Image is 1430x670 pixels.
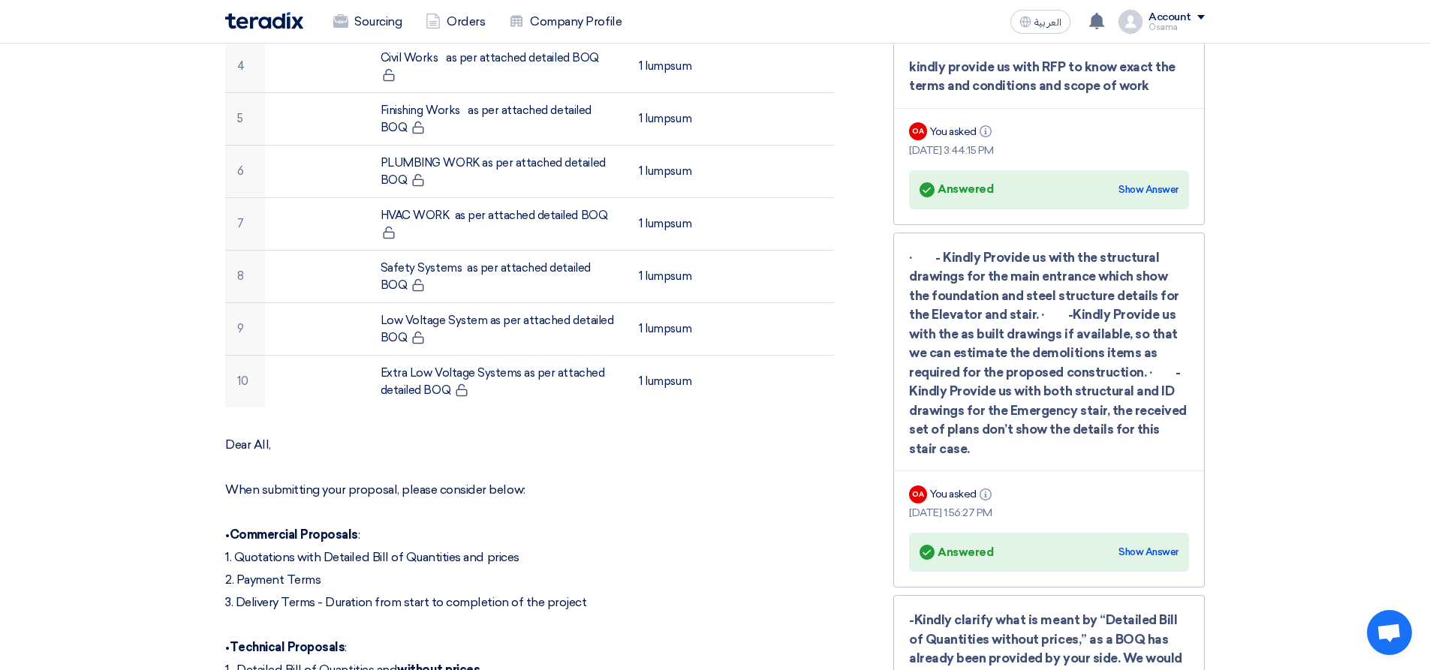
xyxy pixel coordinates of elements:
td: 1 lumpsum [627,198,730,251]
p: • : [225,640,834,655]
td: 9 [225,303,265,356]
div: Show Answer [1118,182,1179,197]
p: 3. Delivery Terms - Duration from start to completion of the project [225,595,834,610]
img: Teradix logo [225,12,303,29]
div: Account [1149,11,1191,24]
img: profile_test.png [1118,10,1142,34]
div: OA [909,485,927,503]
div: [DATE] 1:56:27 PM [909,505,1189,521]
div: · - Kindly Provide us with the structural drawings for the main entrance which show the foundatio... [909,248,1189,459]
a: Orders [414,5,497,38]
td: 7 [225,198,265,251]
td: 1 lumpsum [627,41,730,93]
strong: Commercial Proposals [230,527,358,542]
a: Sourcing [321,5,414,38]
td: 1 lumpsum [627,251,730,303]
strong: Technical Proposals [230,640,345,654]
a: Open chat [1367,610,1412,655]
td: 4 [225,41,265,93]
td: 8 [225,251,265,303]
p: 2. Payment Terms [225,572,834,587]
td: Extra Low Voltage Systems as per attached detailed BOQ [369,356,628,408]
div: Osama [1149,23,1205,32]
td: 6 [225,146,265,198]
td: Civil Works as per attached detailed BOQ [369,41,628,93]
td: 5 [225,93,265,146]
td: Safety Systems as per attached detailed BOQ [369,251,628,303]
div: Answered [920,542,993,563]
div: You asked [930,486,995,502]
td: 1 lumpsum [627,146,730,198]
td: Finishing Works as per attached detailed BOQ [369,93,628,146]
p: 1. Quotations with Detailed Bill of Quantities and prices [225,550,834,565]
td: 1 lumpsum [627,356,730,408]
p: Dear All, [225,437,834,452]
td: HVAC WORK as per attached detailed BOQ [369,198,628,251]
div: Show Answer [1118,545,1179,560]
a: Company Profile [497,5,634,38]
td: Low Voltage System as per attached detailed BOQ [369,303,628,356]
p: When submitting your proposal, please consider below: [225,482,834,497]
div: [DATE] 3:44:15 PM [909,143,1189,158]
div: Answered [920,179,993,200]
td: 1 lumpsum [627,303,730,356]
div: kindly provide us with RFP to know exact the terms and conditions and scope of work [909,58,1189,96]
div: You asked [930,124,995,140]
div: OA [909,122,927,140]
td: 10 [225,356,265,408]
button: العربية [1010,10,1070,34]
td: 1 lumpsum [627,93,730,146]
td: PLUMBING WORK as per attached detailed BOQ [369,146,628,198]
p: • : [225,527,834,542]
span: العربية [1034,17,1061,28]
